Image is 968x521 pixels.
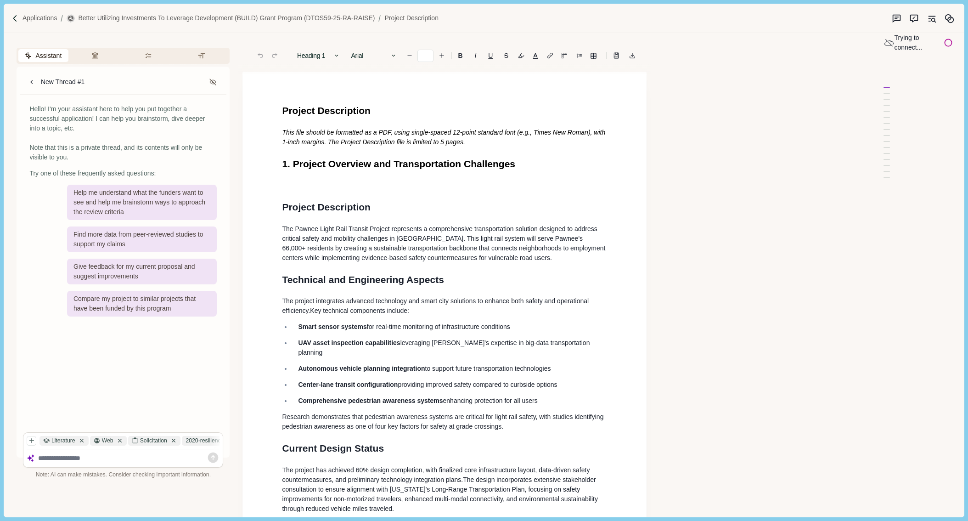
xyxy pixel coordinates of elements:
[282,274,444,285] span: Technical and Engineering Aspects
[282,105,371,116] span: Project Description
[282,466,591,483] span: The project has achieved 60% design completion, with finalized core infrastructure layout, data-d...
[435,49,448,62] button: Increase font size
[282,202,371,212] span: Project Description
[282,159,515,169] span: 1. Project Overview and Transportation Challenges
[384,13,439,23] a: Project Description
[310,307,409,314] span: Key technical components include:
[128,436,180,446] div: Solicitation
[469,49,482,62] button: I
[90,436,126,446] div: Web
[626,49,639,62] button: Export to docx
[346,49,401,62] button: Arial
[282,476,600,512] span: The design incorporates extensive stakeholder consultation to ensure alignment with [US_STATE]'s ...
[298,365,425,372] span: Autonomous vehicle planning integration
[298,339,400,346] span: UAV asset inspection capabilities
[282,413,605,430] span: Research demonstrates that pedestrian awareness systems are critical for light rail safety, with ...
[67,185,217,220] div: Help me understand what the funders want to see and help me brainstorm ways to approach the revie...
[573,49,585,62] button: Line height
[587,49,600,62] button: Line height
[298,323,366,330] span: Smart sensor systems
[458,52,463,59] b: B
[78,13,375,23] p: Better Utilizing Investments to Leverage Development (BUILD) Grant Program (DTOS59-25-RA-RAISE)
[11,14,19,23] img: Forward slash icon
[67,227,217,252] div: Find more data from peer-reviewed studies to support my claims
[475,52,477,59] i: I
[254,49,267,62] button: Undo
[67,291,217,317] div: Compare my project to similar projects that have been funded by this program
[298,381,398,388] span: Center-lane transit configuration
[35,51,62,61] span: Assistant
[57,14,67,23] img: Forward slash icon
[23,471,223,479] div: Note: AI can make mistakes. Consider checking important information.
[298,339,591,356] span: leveraging [PERSON_NAME]'s expertise in big-data transportation planning
[488,52,493,59] u: U
[375,14,384,23] img: Forward slash icon
[484,49,498,62] button: U
[41,77,84,87] div: New Thread #1
[367,323,510,330] span: for real-time monitoring of infrastructure conditions
[282,129,607,146] span: This file should be formatted as a PDF, using single-spaced 12-point standard font (e.g., Times N...
[282,297,591,314] span: The project integrates advanced technology and smart city solutions to enhance both safety and op...
[504,52,508,59] s: S
[268,49,281,62] button: Redo
[558,49,571,62] button: Adjust margins
[182,436,253,446] div: 2020-resilience...t.pdf
[453,49,467,62] button: B
[67,13,375,23] a: Better Utilizing Investments to Leverage Development (BUILD) Grant Program (DTOS59-25-RA-RAISE)Be...
[499,49,513,62] button: S
[67,14,75,23] img: Better Utilizing Investments to Leverage Development (BUILD) Grant Program (DTOS59-25-RA-RAISE)
[67,259,217,284] div: Give feedback for my current proposal and suggest improvements
[425,365,551,372] span: to support future transportation technologies
[884,33,952,52] div: Trying to connect...
[610,49,623,62] button: Line height
[403,49,416,62] button: Decrease font size
[298,397,443,404] span: Comprehensive pedestrian awareness systems
[282,443,384,453] span: Current Design Status
[398,381,557,388] span: providing improved safety compared to curbside options
[293,49,345,62] button: Heading 1
[29,104,217,162] div: Hello! I'm your assistant here to help you put together a successful application! I can help you ...
[23,13,57,23] a: Applications
[29,169,217,178] div: Try one of these frequently asked questions:
[282,225,607,261] span: The Pawnee Light Rail Transit Project represents a comprehensive transportation solution designed...
[544,49,557,62] button: Line height
[443,397,538,404] span: enhancing protection for all users
[39,436,88,446] div: Literature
